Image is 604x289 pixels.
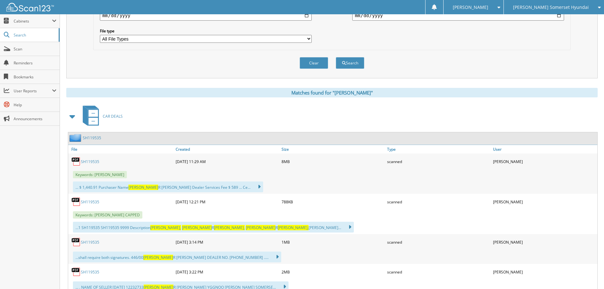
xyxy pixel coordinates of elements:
a: File [68,145,174,154]
a: SH119535 [81,159,99,164]
span: CAR DEALS [103,114,123,119]
input: start [100,10,312,21]
span: Reminders [14,60,56,66]
span: [PERSON_NAME] [128,185,158,190]
a: SH119535 [81,199,99,205]
div: ...1 SH119535 SH119535 9999 Description R R [PERSON_NAME]... [73,222,354,233]
div: 8MB [280,155,386,168]
a: User [491,145,597,154]
div: scanned [386,195,491,208]
div: 788KB [280,195,386,208]
span: [PERSON_NAME] Somerset Hyundai [513,5,589,9]
a: SH119535 [81,240,99,245]
div: [PERSON_NAME] [491,266,597,278]
span: User Reports [14,88,52,94]
img: scan123-logo-white.svg [6,3,54,11]
iframe: Chat Widget [572,259,604,289]
a: Size [280,145,386,154]
div: Matches found for "[PERSON_NAME]" [66,88,598,97]
img: folder2.png [69,134,83,142]
span: Bookmarks [14,74,56,80]
a: CAR DEALS [79,104,123,129]
img: PDF.png [71,157,81,166]
div: 2MB [280,266,386,278]
a: SH119535 [83,135,101,141]
div: scanned [386,155,491,168]
span: [PERSON_NAME], [278,225,308,230]
a: Created [174,145,280,154]
span: [PERSON_NAME] [182,225,212,230]
button: Search [336,57,364,69]
span: Search [14,32,55,38]
img: PDF.png [71,237,81,247]
span: Keywords: [PERSON_NAME] [73,171,127,178]
span: Keywords: [PERSON_NAME] CAPPED [73,211,142,219]
span: [PERSON_NAME], [214,225,245,230]
img: PDF.png [71,267,81,277]
input: end [352,10,564,21]
span: Help [14,102,56,108]
span: Cabinets [14,18,52,24]
div: scanned [386,236,491,248]
div: [DATE] 12:21 PM [174,195,280,208]
span: [PERSON_NAME] [453,5,488,9]
div: [DATE] 3:14 PM [174,236,280,248]
img: PDF.png [71,197,81,207]
div: ... $ 1,440.91 Purchaser Name R [PERSON_NAME] Dealer Services Fee $ 589 ... Ce... [73,181,263,192]
span: [PERSON_NAME], [150,225,181,230]
div: scanned [386,266,491,278]
span: [PERSON_NAME] [143,255,173,260]
span: [PERSON_NAME] [246,225,276,230]
div: [PERSON_NAME] [491,155,597,168]
label: File type [100,28,312,34]
div: [DATE] 11:29 AM [174,155,280,168]
span: Scan [14,46,56,52]
a: SH119535 [81,269,99,275]
button: Clear [300,57,328,69]
a: Type [386,145,491,154]
div: ...shall require both signatures. 446/00 R [PERSON_NAME] DEALER NO. [PHONE_NUMBER] ..... [73,252,281,262]
div: 1MB [280,236,386,248]
div: [PERSON_NAME] [491,236,597,248]
span: Announcements [14,116,56,122]
div: [PERSON_NAME] [491,195,597,208]
div: [DATE] 3:22 PM [174,266,280,278]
